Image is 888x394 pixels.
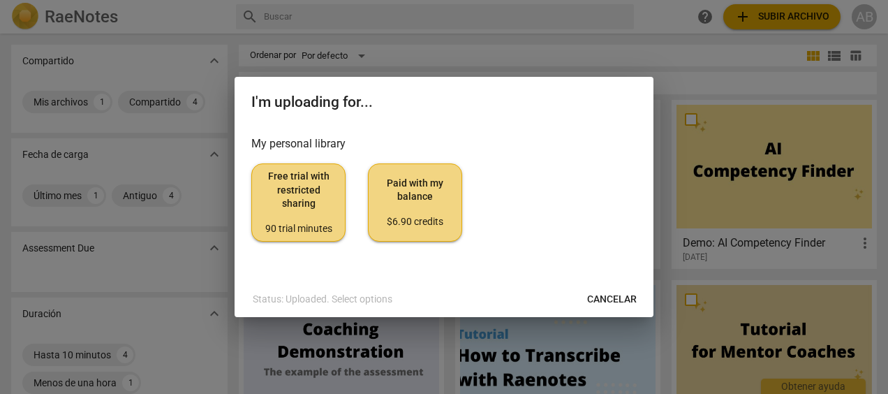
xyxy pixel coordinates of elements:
button: Cancelar [576,286,648,312]
h3: My personal library [251,136,637,152]
p: Status: Uploaded. Select options [253,292,392,307]
div: 90 trial minutes [263,222,334,236]
span: Paid with my balance [380,177,450,229]
span: Free trial with restricted sharing [263,170,334,235]
button: Free trial with restricted sharing90 trial minutes [251,163,346,242]
button: Paid with my balance$6.90 credits [368,163,462,242]
span: Cancelar [587,293,637,307]
div: $6.90 credits [380,215,450,229]
h2: I'm uploading for... [251,94,637,111]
